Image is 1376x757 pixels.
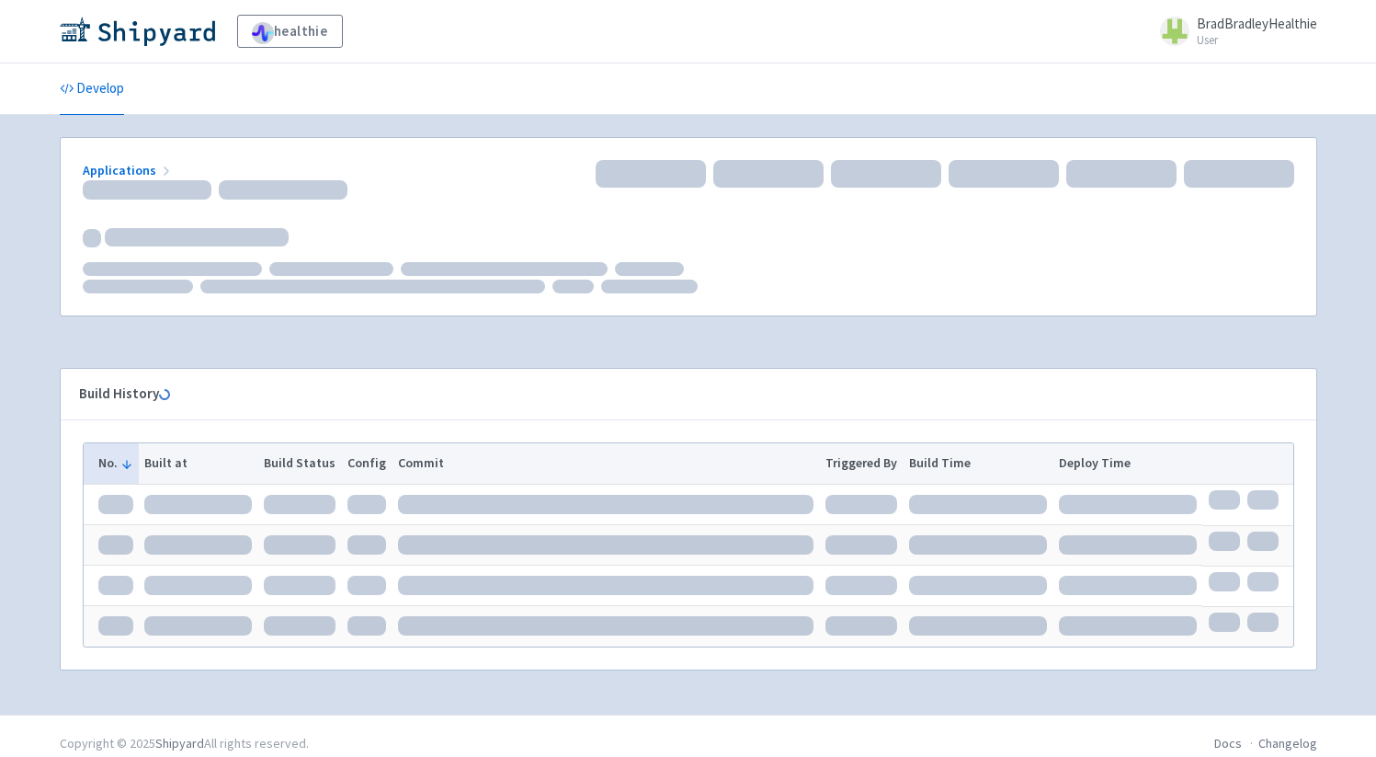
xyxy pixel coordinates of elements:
[1197,34,1317,46] small: User
[98,453,133,473] button: No.
[1258,735,1317,751] a: Changelog
[155,735,204,751] a: Shipyard
[60,63,124,115] a: Develop
[820,443,904,484] th: Triggered By
[258,443,342,484] th: Build Status
[237,15,343,48] a: healthie
[904,443,1053,484] th: Build Time
[1197,15,1317,32] span: BradBradleyHealthie
[392,443,820,484] th: Commit
[139,443,258,484] th: Built at
[1052,443,1202,484] th: Deploy Time
[60,17,215,46] img: Shipyard logo
[1214,735,1242,751] a: Docs
[83,162,174,178] a: Applications
[1149,17,1317,46] a: BradBradleyHealthie User
[341,443,392,484] th: Config
[79,384,1268,405] div: Build History
[60,734,309,753] div: Copyright © 2025 All rights reserved.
